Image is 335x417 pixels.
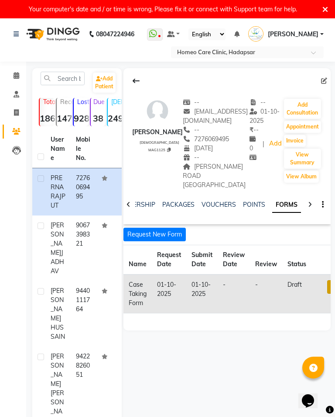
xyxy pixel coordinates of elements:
button: Request New Form [123,228,186,241]
strong: 38 [91,113,105,124]
span: -- [183,126,199,134]
span: 7276069495 [183,135,229,143]
button: Add Consultation [284,99,321,119]
button: Appointment [284,121,321,133]
span: -- [183,153,199,161]
span: RAJPUT [51,192,65,209]
img: logo [22,22,82,46]
span: ₹ [250,126,253,134]
a: FORMS [272,197,301,213]
span: 01-10-2025 [250,108,280,125]
a: PACKAGES [162,201,195,208]
td: 9440111764 [71,281,96,347]
td: draft [282,275,311,313]
b: 08047224946 [96,22,134,46]
th: User Name [45,130,71,168]
p: Lost [77,98,88,106]
span: 0 [250,135,259,152]
th: Name [123,245,152,275]
td: - [250,275,282,313]
span: | [263,139,264,149]
a: MEMBERSHIP [115,201,155,208]
td: 01-10-2025 [186,275,218,313]
strong: 2490 [108,113,122,124]
a: VOUCHERS [202,201,236,208]
button: View Album [284,170,319,183]
td: 9067398321 [71,215,96,281]
span: [DATE] [183,144,213,152]
div: Your computer's date and / or time is wrong, Please fix it or connect with Support team for help. [29,3,297,15]
th: Request Date [152,245,186,275]
span: [PERSON_NAME] [51,287,64,322]
span: -- [250,98,266,106]
p: Recent [60,98,71,106]
span: PRERNA [51,174,64,191]
strong: 1473 [57,113,71,124]
th: Submit Date [186,245,218,275]
th: Status [282,245,311,275]
td: - [218,275,250,313]
a: Add Patient [93,73,116,93]
th: Mobile No. [71,130,96,168]
p: [DEMOGRAPHIC_DATA] [111,98,122,106]
th: Review Date [218,245,250,275]
span: [PERSON_NAME] [51,352,64,388]
td: 01-10-2025 [152,275,186,313]
strong: 928 [74,113,88,124]
span: JADHAV [51,249,64,275]
button: Invoice [284,135,306,147]
p: Due [92,98,105,106]
button: View Summary [284,149,321,169]
span: [PERSON_NAME] [51,221,64,257]
span: [PERSON_NAME] [268,30,318,39]
div: MAG1125 [136,146,183,153]
span: [PERSON_NAME] ROAD [GEOGRAPHIC_DATA] [183,163,246,189]
a: POINTS [243,201,265,208]
span: -- [183,98,199,106]
img: avatar [144,98,171,124]
span: -- [250,126,259,134]
input: Search by Name/Mobile/Email/Code [41,72,85,85]
span: HUSSAIN [51,323,65,341]
td: Case Taking Form [123,275,152,313]
strong: 18695 [40,113,54,124]
span: [DEMOGRAPHIC_DATA] [140,140,179,145]
th: Review [250,245,282,275]
img: Dr Komal Saste [248,26,263,42]
iframe: chat widget [298,382,326,408]
div: [PERSON_NAME] [132,128,183,137]
a: Add [268,138,283,150]
span: [EMAIL_ADDRESS][DOMAIN_NAME] [183,108,248,125]
p: Total [43,98,54,106]
td: 7276069495 [71,168,96,215]
div: Back to Client [127,73,145,89]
